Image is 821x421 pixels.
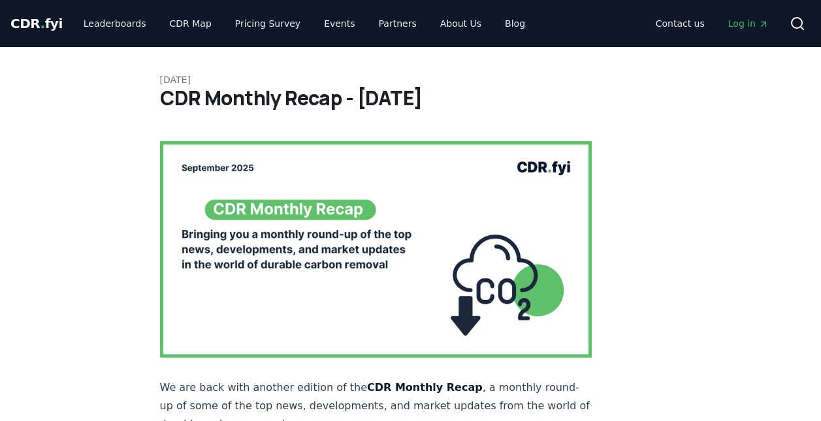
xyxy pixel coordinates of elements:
[494,12,536,35] a: Blog
[160,86,662,110] h1: CDR Monthly Recap - [DATE]
[73,12,157,35] a: Leaderboards
[40,16,45,31] span: .
[225,12,311,35] a: Pricing Survey
[645,12,779,35] nav: Main
[160,141,592,358] img: blog post image
[160,73,662,86] p: [DATE]
[430,12,492,35] a: About Us
[718,12,779,35] a: Log in
[314,12,365,35] a: Events
[728,17,769,30] span: Log in
[73,12,536,35] nav: Main
[159,12,222,35] a: CDR Map
[10,14,63,33] a: CDR.fyi
[645,12,715,35] a: Contact us
[368,12,427,35] a: Partners
[10,16,63,31] span: CDR fyi
[367,381,483,394] strong: CDR Monthly Recap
